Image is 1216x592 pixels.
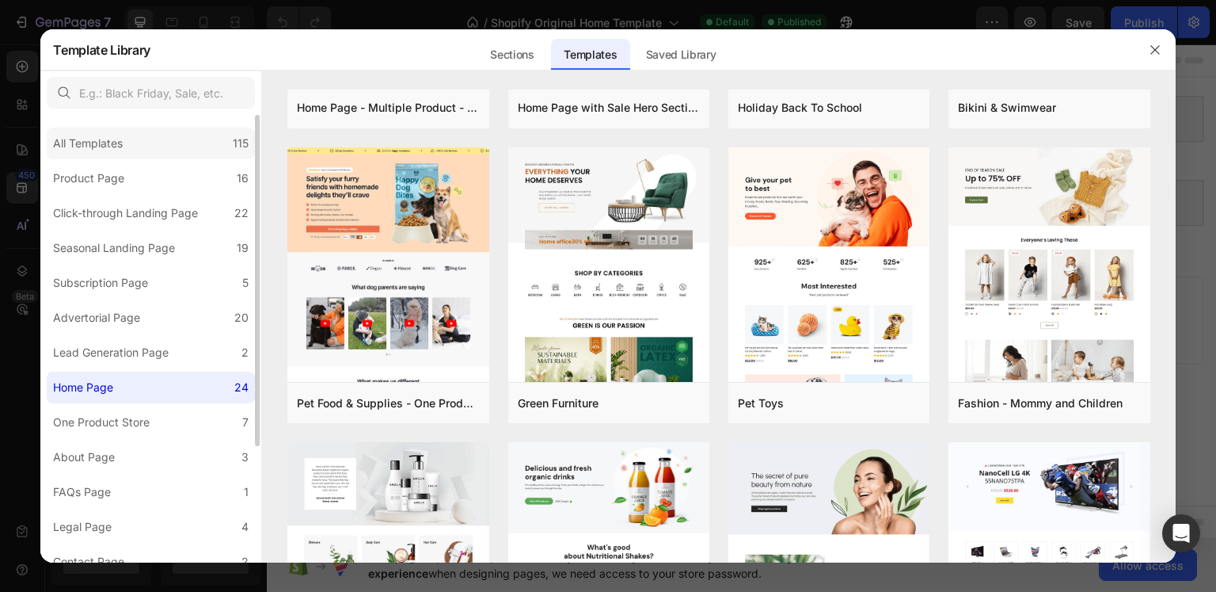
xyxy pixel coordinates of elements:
div: 7 [242,413,249,432]
div: About Page [53,448,115,467]
div: All Templates [53,134,123,153]
span: Add section [438,223,513,240]
div: Holiday Back To School [738,98,862,117]
div: Green Furniture [518,394,598,413]
div: 2 [241,552,249,571]
div: Generate layout [429,259,512,276]
span: inspired by CRO experts [297,279,405,293]
div: Open Intercom Messenger [1162,514,1200,552]
div: 20 [234,308,249,327]
div: Click-through Landing Page [53,204,198,223]
div: 16 [237,169,249,188]
div: Home Page - Multiple Product - Apparel - Style 4 [297,98,479,117]
div: 19 [237,239,249,258]
div: Contact Page [53,552,124,571]
h2: Template Library [53,29,150,71]
div: Home Page [53,378,113,397]
div: 1 [244,483,249,502]
div: Templates [551,39,629,71]
div: Sections [477,39,546,71]
span: then drag & drop elements [533,279,651,293]
div: Legal Page [53,518,112,537]
div: 5 [242,273,249,292]
div: Seasonal Landing Page [53,239,175,258]
span: Shopify section: product-list [420,149,555,168]
div: 115 [233,134,249,153]
div: One Product Store [53,413,150,432]
span: Shopify section: hero [436,65,540,84]
div: 24 [234,378,249,397]
div: Advertorial Page [53,308,140,327]
div: Fashion - Mommy and Children [958,394,1123,413]
div: 3 [241,448,249,467]
div: Pet Food & Supplies - One Product Store [297,394,479,413]
div: Subscription Page [53,273,148,292]
div: 4 [241,518,249,537]
div: Pet Toys [738,394,784,413]
div: Choose templates [305,259,401,276]
div: Bikini & Swimwear [958,98,1056,117]
div: 22 [234,204,249,223]
div: 2 [241,343,249,362]
div: Saved Library [633,39,729,71]
span: from URL or image [427,279,511,293]
div: Home Page with Sale Hero Section [518,98,700,117]
div: Lead Generation Page [53,343,169,362]
div: Product Page [53,169,124,188]
input: E.g.: Black Friday, Sale, etc. [47,77,255,109]
div: Add blank section [545,259,641,276]
div: FAQs Page [53,483,111,502]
